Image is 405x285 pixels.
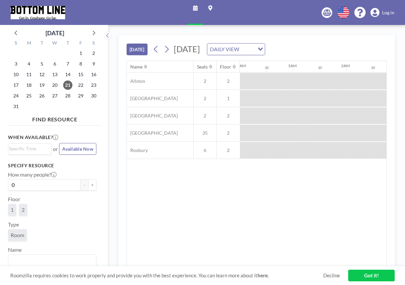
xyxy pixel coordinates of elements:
div: [DATE] [46,28,64,38]
div: 12AM [235,63,246,68]
span: Saturday, August 16, 2025 [89,70,98,79]
span: Roomzilla requires cookies to work properly and provide you with the best experience. You can lea... [10,272,323,279]
span: Roxbury [127,147,148,153]
span: Monday, August 18, 2025 [24,80,34,90]
button: Available Now [59,143,96,155]
button: [DATE] [127,44,148,55]
span: Wednesday, August 13, 2025 [50,70,59,79]
span: Sunday, August 24, 2025 [11,91,21,100]
span: [DATE] [174,44,200,54]
img: organization-logo [11,6,65,19]
div: T [36,39,49,48]
div: Name [130,64,143,70]
span: Allston [127,78,145,84]
div: 1AM [288,63,297,68]
label: Name [8,246,22,253]
input: Search for option [241,45,254,54]
div: W [49,39,61,48]
span: Friday, August 1, 2025 [76,49,85,58]
span: Sunday, August 10, 2025 [11,70,21,79]
span: Monday, August 11, 2025 [24,70,34,79]
span: 2 [194,78,216,84]
label: Type [8,221,19,228]
span: Saturday, August 23, 2025 [89,80,98,90]
span: Saturday, August 30, 2025 [89,91,98,100]
span: 1 [11,207,14,213]
h4: FIND RESOURCE [8,113,102,123]
span: 6 [194,147,216,153]
div: Search for option [8,255,96,266]
input: Search for option [9,145,48,152]
span: 2 [194,95,216,101]
div: Search for option [8,144,51,154]
span: 2 [22,207,25,213]
button: - [80,179,88,191]
span: Thursday, August 14, 2025 [63,70,72,79]
div: 30 [371,66,375,70]
div: 30 [265,66,269,70]
div: Search for option [207,44,265,55]
div: F [74,39,87,48]
span: 1 [217,95,240,101]
span: Sunday, August 31, 2025 [11,102,21,111]
span: 2 [217,147,240,153]
span: Monday, August 25, 2025 [24,91,34,100]
a: here. [257,272,269,278]
span: Thursday, August 7, 2025 [63,59,72,69]
span: Wednesday, August 27, 2025 [50,91,59,100]
span: [GEOGRAPHIC_DATA] [127,95,178,101]
span: [GEOGRAPHIC_DATA] [127,130,178,136]
span: Tuesday, August 26, 2025 [37,91,47,100]
span: 35 [194,130,216,136]
span: Monday, August 4, 2025 [24,59,34,69]
span: Tuesday, August 12, 2025 [37,70,47,79]
span: Room [11,232,24,238]
span: Friday, August 22, 2025 [76,80,85,90]
span: Wednesday, August 6, 2025 [50,59,59,69]
span: Tuesday, August 5, 2025 [37,59,47,69]
label: How many people? [8,171,56,178]
span: Thursday, August 21, 2025 [63,80,72,90]
span: DAILY VIEW [209,45,241,54]
span: Saturday, August 2, 2025 [89,49,98,58]
div: S [10,39,23,48]
span: Available Now [62,146,93,152]
span: Log in [382,10,394,16]
span: Friday, August 8, 2025 [76,59,85,69]
span: Friday, August 29, 2025 [76,91,85,100]
input: Search for option [9,256,92,265]
button: + [88,179,96,191]
a: Got it! [348,270,395,281]
span: Wednesday, August 20, 2025 [50,80,59,90]
span: Sunday, August 3, 2025 [11,59,21,69]
div: T [61,39,74,48]
span: Tuesday, August 19, 2025 [37,80,47,90]
span: 2 [217,130,240,136]
span: Thursday, August 28, 2025 [63,91,72,100]
div: 2AM [341,63,350,68]
div: Floor [220,64,231,70]
span: 2 [194,113,216,119]
div: 30 [318,66,322,70]
a: Decline [323,272,340,279]
span: 2 [217,113,240,119]
span: [GEOGRAPHIC_DATA] [127,113,178,119]
div: S [87,39,100,48]
span: Sunday, August 17, 2025 [11,80,21,90]
span: or [53,146,58,152]
span: Saturday, August 9, 2025 [89,59,98,69]
div: M [23,39,36,48]
label: Floor [8,196,20,203]
span: 2 [217,78,240,84]
div: Seats [197,64,208,70]
h3: Specify resource [8,163,96,169]
a: Log in [370,8,394,17]
span: Friday, August 15, 2025 [76,70,85,79]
